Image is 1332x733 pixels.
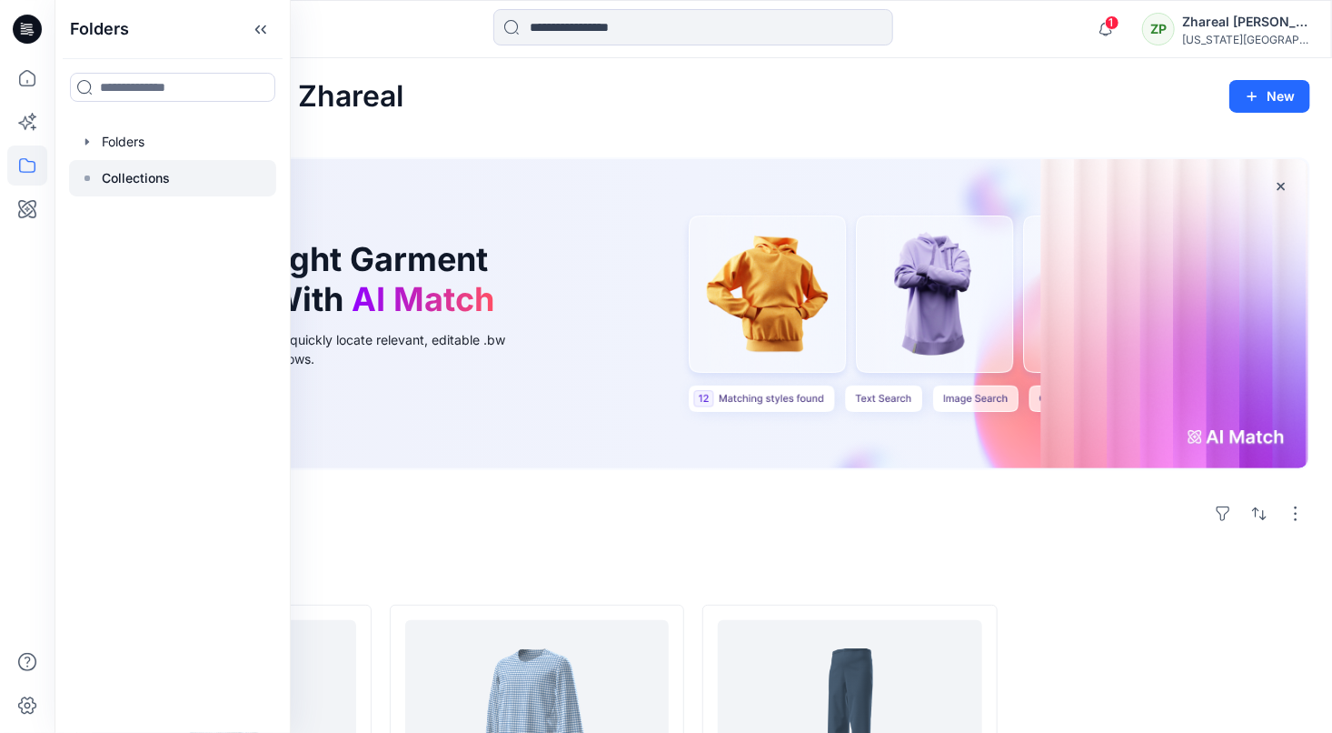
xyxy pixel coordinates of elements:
span: 1 [1105,15,1119,30]
div: [US_STATE][GEOGRAPHIC_DATA]... [1182,33,1309,46]
div: ZP [1142,13,1175,45]
p: Collections [102,167,170,189]
div: Use text or image search to quickly locate relevant, editable .bw files for faster design workflows. [122,330,531,368]
button: New [1229,80,1310,113]
span: AI Match [352,279,494,319]
h4: Styles [76,565,1310,587]
h1: Find the Right Garment Instantly With [122,240,503,318]
div: Zhareal [PERSON_NAME] [1182,11,1309,33]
